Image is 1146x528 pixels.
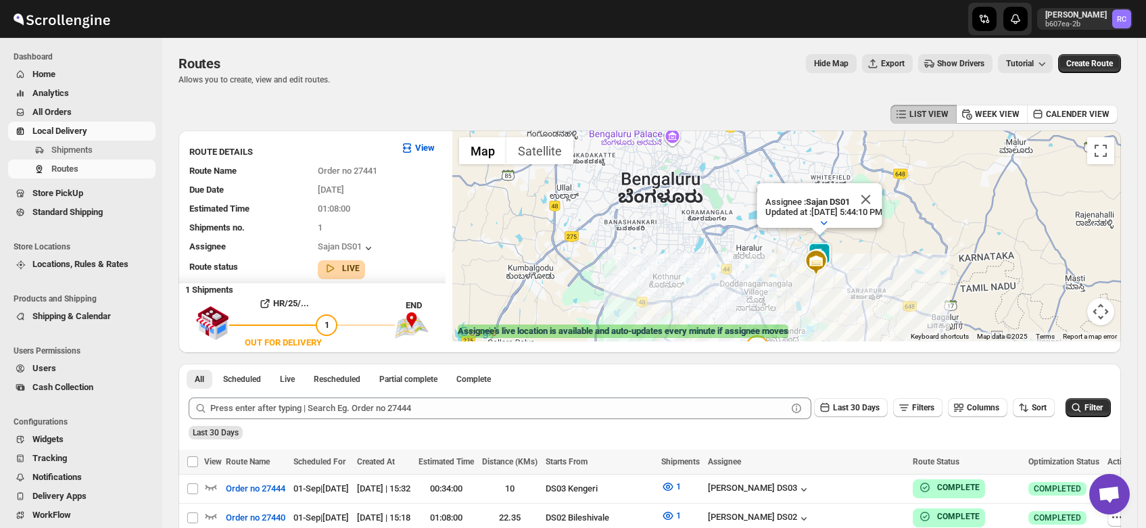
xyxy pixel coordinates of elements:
span: Routes [51,164,78,174]
button: Show street map [459,137,506,164]
button: Notifications [8,468,156,487]
span: 01:08:00 [318,203,350,214]
button: View [392,137,443,159]
button: Create Route [1058,54,1121,73]
span: Columns [967,403,999,412]
span: WEEK VIEW [975,109,1020,120]
p: Allows you to create, view and edit routes. [178,74,330,85]
span: View [204,457,222,466]
span: Map data ©2025 [977,333,1028,340]
span: Filter [1084,403,1103,412]
button: Export [862,54,913,73]
b: Sajan DS01 [805,197,849,207]
span: Partial complete [379,374,437,385]
span: Route status [189,262,238,272]
span: Created At [357,457,395,466]
span: COMPLETED [1034,483,1081,494]
span: 1 [676,510,681,521]
label: Assignee's live location is available and auto-updates every minute if assignee moves [458,325,788,338]
button: 1 [653,476,689,498]
div: OUT FOR DELIVERY [245,336,322,350]
b: View [415,143,435,153]
button: Map camera controls [1087,298,1114,325]
span: All [195,374,204,385]
p: Assignee : [765,197,882,207]
button: Keyboard shortcuts [911,332,969,341]
button: [PERSON_NAME] DS03 [708,483,811,496]
button: Shipping & Calendar [8,307,156,326]
p: b607ea-2b [1045,20,1107,28]
span: Scheduled For [293,457,345,466]
span: Scheduled [223,374,261,385]
button: Tracking [8,449,156,468]
span: LIST VIEW [909,109,949,120]
span: Distance (KMs) [482,457,538,466]
span: Shipping & Calendar [32,311,111,321]
span: 1 [325,320,329,330]
button: WEEK VIEW [956,105,1028,124]
span: CALENDER VIEW [1046,109,1109,120]
div: 10 [482,482,538,496]
span: WorkFlow [32,510,71,520]
span: Users [32,363,56,373]
span: Route Status [913,457,959,466]
span: Shipments no. [189,222,245,233]
span: Route Name [226,457,270,466]
span: Starts From [546,457,588,466]
span: Assignee [189,241,226,251]
span: Due Date [189,185,224,195]
button: LIVE [323,262,360,275]
span: 01-Sep | [DATE] [293,483,349,494]
button: COMPLETE [918,510,980,523]
button: All routes [187,370,212,389]
span: 1 [676,481,681,491]
text: RC [1117,15,1126,24]
a: Open chat [1089,474,1130,514]
span: All Orders [32,107,72,117]
span: Last 30 Days [833,403,880,412]
span: Store Locations [14,241,156,252]
button: Home [8,65,156,84]
span: Complete [456,374,491,385]
span: Notifications [32,472,82,482]
button: Users [8,359,156,378]
span: Live [280,374,295,385]
button: Tutorial [998,54,1053,73]
div: 01:08:00 [419,511,474,525]
span: Show Drivers [937,58,984,69]
div: [DATE] | 15:32 [357,482,410,496]
button: Show Drivers [918,54,993,73]
span: Order no 27441 [318,166,377,176]
button: User menu [1037,8,1132,30]
button: Delivery Apps [8,487,156,506]
span: Tracking [32,453,67,463]
button: HR/25/... [229,293,337,314]
span: Shipments [51,145,93,155]
b: LIVE [342,264,360,273]
button: Close [849,183,882,216]
b: COMPLETE [937,483,980,492]
button: Sort [1013,398,1055,417]
div: DS03 Kengeri [546,482,653,496]
button: Widgets [8,430,156,449]
button: Filters [893,398,942,417]
span: Products and Shipping [14,293,156,304]
p: Updated at : [DATE] 5:44:10 PM [765,207,882,217]
button: COMPLETE [918,481,980,494]
div: [DATE] | 15:18 [357,511,410,525]
button: Toggle fullscreen view [1087,137,1114,164]
span: Optimization Status [1028,457,1099,466]
button: Last 30 Days [814,398,888,417]
span: Configurations [14,416,156,427]
span: 01-Sep | [DATE] [293,512,349,523]
img: ScrollEngine [11,2,112,36]
button: Order no 27444 [218,478,293,500]
button: Cash Collection [8,378,156,397]
button: Shipments [8,141,156,160]
span: Sort [1032,403,1047,412]
div: Sajan DS01 [318,241,375,255]
div: 00:34:00 [419,482,474,496]
span: Users Permissions [14,345,156,356]
span: Filters [912,403,934,412]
